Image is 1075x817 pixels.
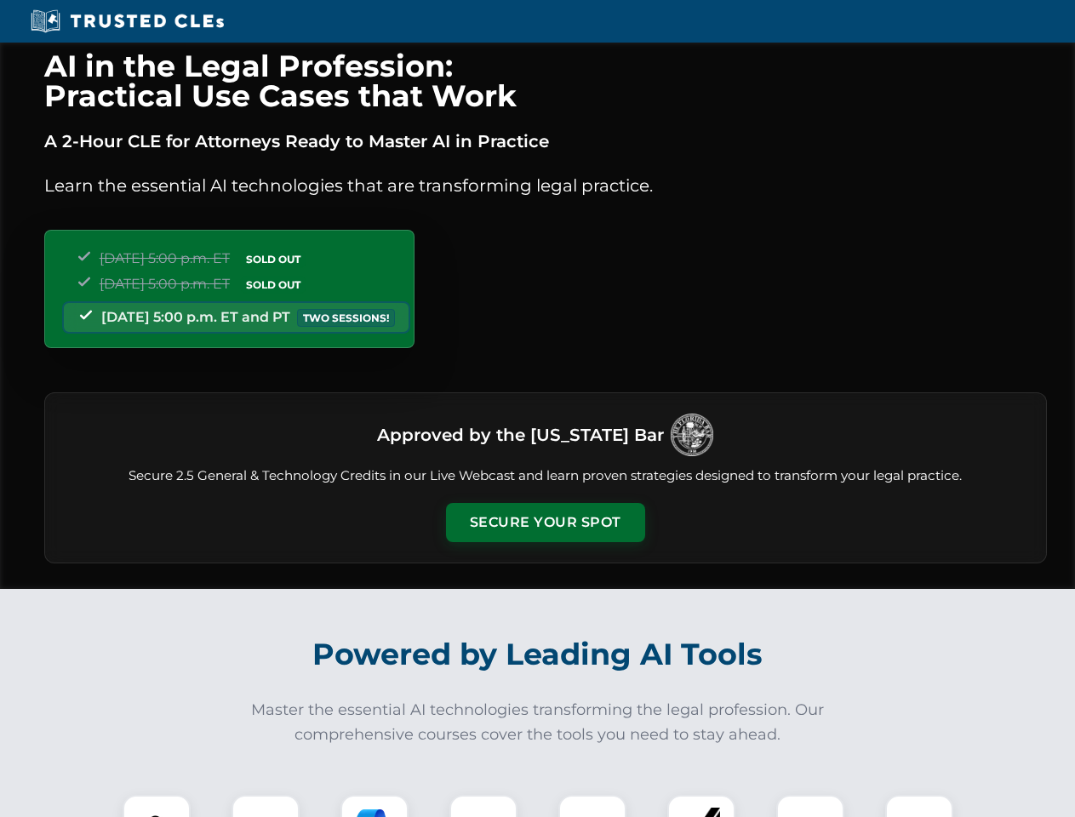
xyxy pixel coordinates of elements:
p: Learn the essential AI technologies that are transforming legal practice. [44,172,1047,199]
button: Secure Your Spot [446,503,645,542]
span: [DATE] 5:00 p.m. ET [100,276,230,292]
h1: AI in the Legal Profession: Practical Use Cases that Work [44,51,1047,111]
span: [DATE] 5:00 p.m. ET [100,250,230,266]
img: Trusted CLEs [26,9,229,34]
span: SOLD OUT [240,276,306,294]
img: Logo [671,414,713,456]
p: A 2-Hour CLE for Attorneys Ready to Master AI in Practice [44,128,1047,155]
p: Master the essential AI technologies transforming the legal profession. Our comprehensive courses... [240,698,836,747]
h2: Powered by Leading AI Tools [66,625,1009,684]
span: SOLD OUT [240,250,306,268]
h3: Approved by the [US_STATE] Bar [377,420,664,450]
p: Secure 2.5 General & Technology Credits in our Live Webcast and learn proven strategies designed ... [66,466,1026,486]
